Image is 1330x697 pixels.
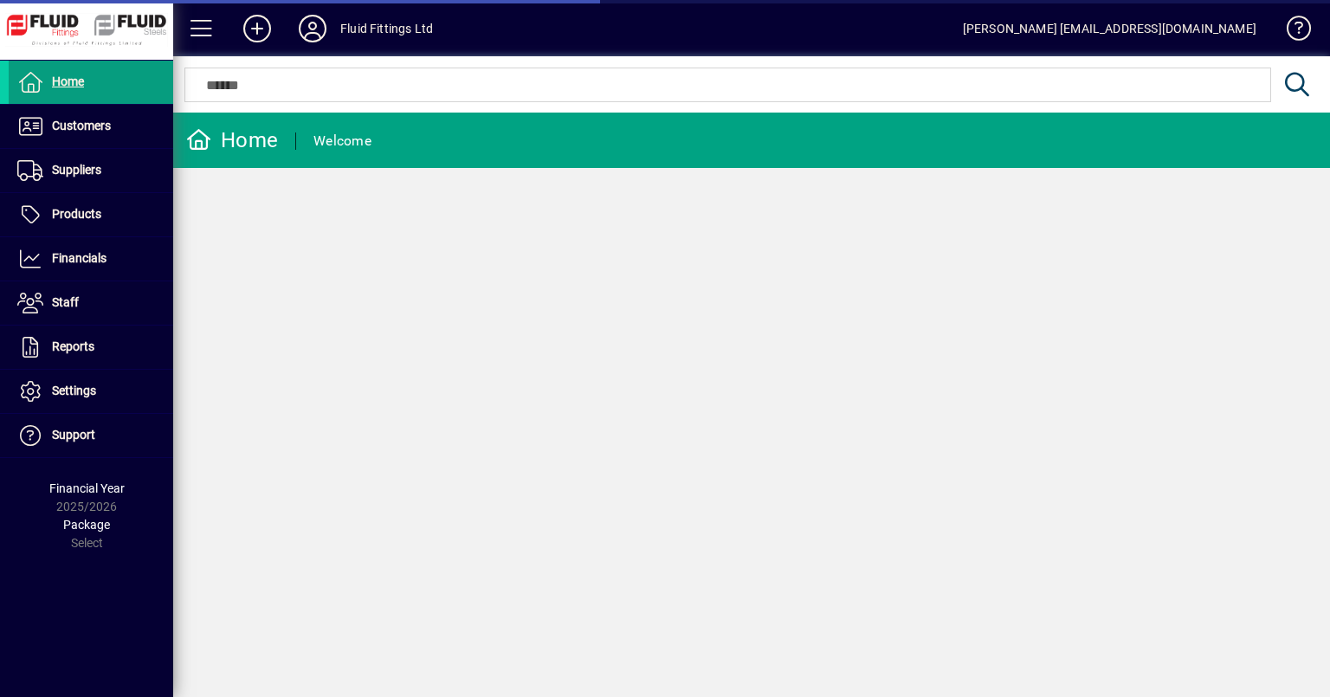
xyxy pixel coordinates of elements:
[9,370,173,413] a: Settings
[340,15,433,42] div: Fluid Fittings Ltd
[9,149,173,192] a: Suppliers
[9,237,173,281] a: Financials
[52,74,84,88] span: Home
[52,119,111,132] span: Customers
[285,13,340,44] button: Profile
[9,193,173,236] a: Products
[9,326,173,369] a: Reports
[9,281,173,325] a: Staff
[9,414,173,457] a: Support
[229,13,285,44] button: Add
[313,127,371,155] div: Welcome
[186,126,278,154] div: Home
[52,428,95,442] span: Support
[52,251,107,265] span: Financials
[52,384,96,397] span: Settings
[49,481,125,495] span: Financial Year
[52,339,94,353] span: Reports
[9,105,173,148] a: Customers
[52,207,101,221] span: Products
[963,15,1256,42] div: [PERSON_NAME] [EMAIL_ADDRESS][DOMAIN_NAME]
[1274,3,1308,60] a: Knowledge Base
[63,518,110,532] span: Package
[52,295,79,309] span: Staff
[52,163,101,177] span: Suppliers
